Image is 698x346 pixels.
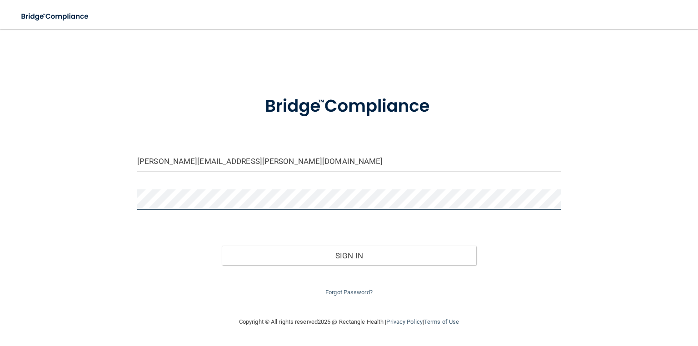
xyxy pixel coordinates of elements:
[247,84,452,129] img: bridge_compliance_login_screen.278c3ca4.svg
[14,7,97,26] img: bridge_compliance_login_screen.278c3ca4.svg
[424,318,459,325] a: Terms of Use
[183,307,515,336] div: Copyright © All rights reserved 2025 @ Rectangle Health | |
[325,289,373,296] a: Forgot Password?
[386,318,422,325] a: Privacy Policy
[222,246,476,266] button: Sign In
[137,151,561,172] input: Email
